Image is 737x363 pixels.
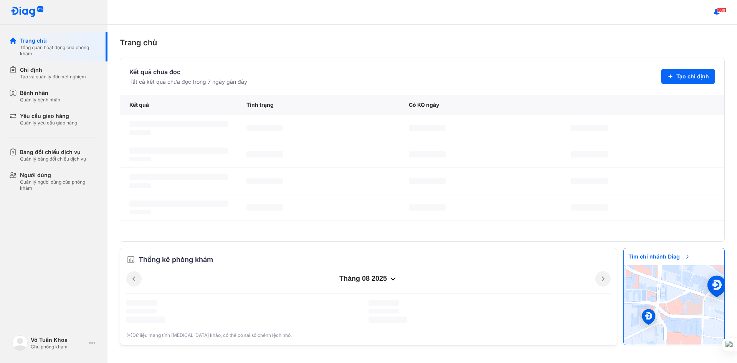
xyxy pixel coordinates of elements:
[571,204,608,211] span: ‌
[20,171,98,179] div: Người dùng
[409,125,446,131] span: ‌
[237,95,400,115] div: Tình trạng
[20,156,86,162] div: Quản lý bảng đối chiếu dịch vụ
[571,178,608,184] span: ‌
[129,67,247,76] div: Kết quả chưa đọc
[717,7,726,13] span: 388
[129,78,247,86] div: Tất cả kết quả chưa đọc trong 7 ngày gần đây
[129,121,228,127] span: ‌
[129,201,228,207] span: ‌
[142,274,595,283] div: tháng 08 2025
[246,151,283,157] span: ‌
[31,336,86,344] div: Võ Tuấn Khoa
[20,120,77,126] div: Quản lý yêu cầu giao hàng
[129,210,151,214] span: ‌
[571,151,608,157] span: ‌
[126,317,165,323] span: ‌
[409,151,446,157] span: ‌
[129,157,151,161] span: ‌
[400,95,562,115] div: Có KQ ngày
[129,174,228,180] span: ‌
[12,335,28,351] img: logo
[126,255,136,264] img: order.5a6da16c.svg
[20,179,98,191] div: Quản lý người dùng của phòng khám
[20,97,60,103] div: Quản lý bệnh nhân
[120,95,237,115] div: Kết quả
[20,74,86,80] div: Tạo và quản lý đơn xét nghiệm
[409,204,446,211] span: ‌
[571,125,608,131] span: ‌
[120,37,725,48] div: Trang chủ
[20,89,60,97] div: Bệnh nhân
[676,73,709,80] span: Tạo chỉ định
[20,45,98,57] div: Tổng quan hoạt động của phòng khám
[661,69,715,84] button: Tạo chỉ định
[368,300,399,306] span: ‌
[20,112,77,120] div: Yêu cầu giao hàng
[246,204,283,211] span: ‌
[126,300,157,306] span: ‌
[20,148,86,156] div: Bảng đối chiếu dịch vụ
[368,309,399,313] span: ‌
[20,66,86,74] div: Chỉ định
[624,248,695,265] span: Tìm chi nhánh Diag
[129,148,228,154] span: ‌
[20,37,98,45] div: Trang chủ
[31,344,86,350] div: Chủ phòng khám
[129,130,151,135] span: ‌
[126,332,611,339] div: (*)Dữ liệu mang tính [MEDICAL_DATA] khảo, có thể có sai số chênh lệch nhỏ.
[11,6,44,18] img: logo
[409,178,446,184] span: ‌
[129,183,151,188] span: ‌
[246,178,283,184] span: ‌
[368,317,407,323] span: ‌
[246,125,283,131] span: ‌
[126,309,157,313] span: ‌
[139,254,213,265] span: Thống kê phòng khám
